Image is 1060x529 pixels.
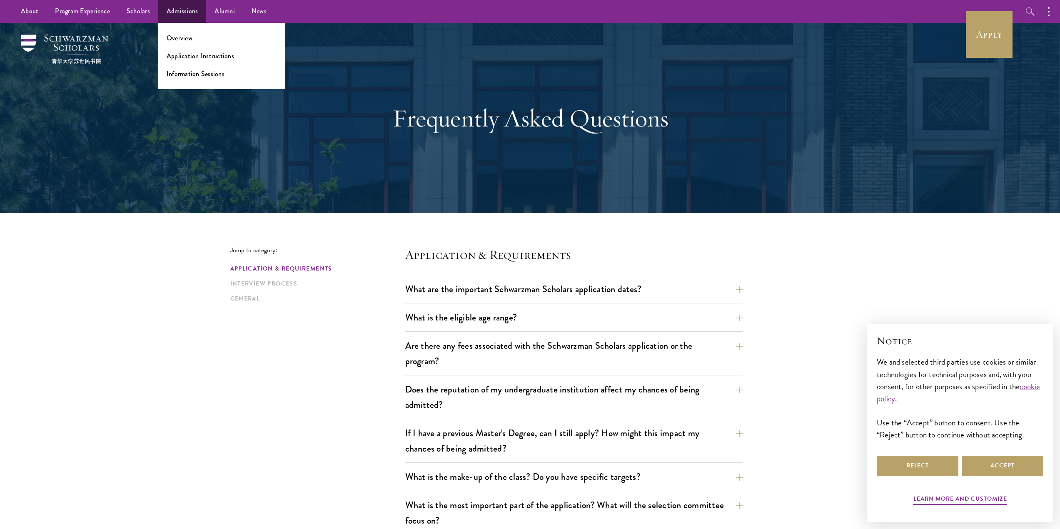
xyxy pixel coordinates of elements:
[966,11,1013,58] a: Apply
[405,280,743,298] button: What are the important Schwarzman Scholars application dates?
[962,456,1043,476] button: Accept
[230,246,405,254] p: Jump to category:
[913,494,1007,507] button: Learn more and customize
[405,380,743,414] button: Does the reputation of my undergraduate institution affect my chances of being admitted?
[230,279,400,288] a: Interview Process
[167,33,192,43] a: Overview
[877,380,1040,405] a: cookie policy
[387,103,674,133] h1: Frequently Asked Questions
[405,424,743,458] button: If I have a previous Master's Degree, can I still apply? How might this impact my chances of bein...
[230,294,400,303] a: General
[405,246,743,263] h4: Application & Requirements
[877,334,1043,348] h2: Notice
[877,356,1043,440] div: We and selected third parties use cookies or similar technologies for technical purposes and, wit...
[405,308,743,327] button: What is the eligible age range?
[167,69,224,79] a: Information Sessions
[21,35,108,64] img: Schwarzman Scholars
[877,456,958,476] button: Reject
[167,51,234,61] a: Application Instructions
[405,467,743,486] button: What is the make-up of the class? Do you have specific targets?
[230,264,400,273] a: Application & Requirements
[405,336,743,370] button: Are there any fees associated with the Schwarzman Scholars application or the program?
